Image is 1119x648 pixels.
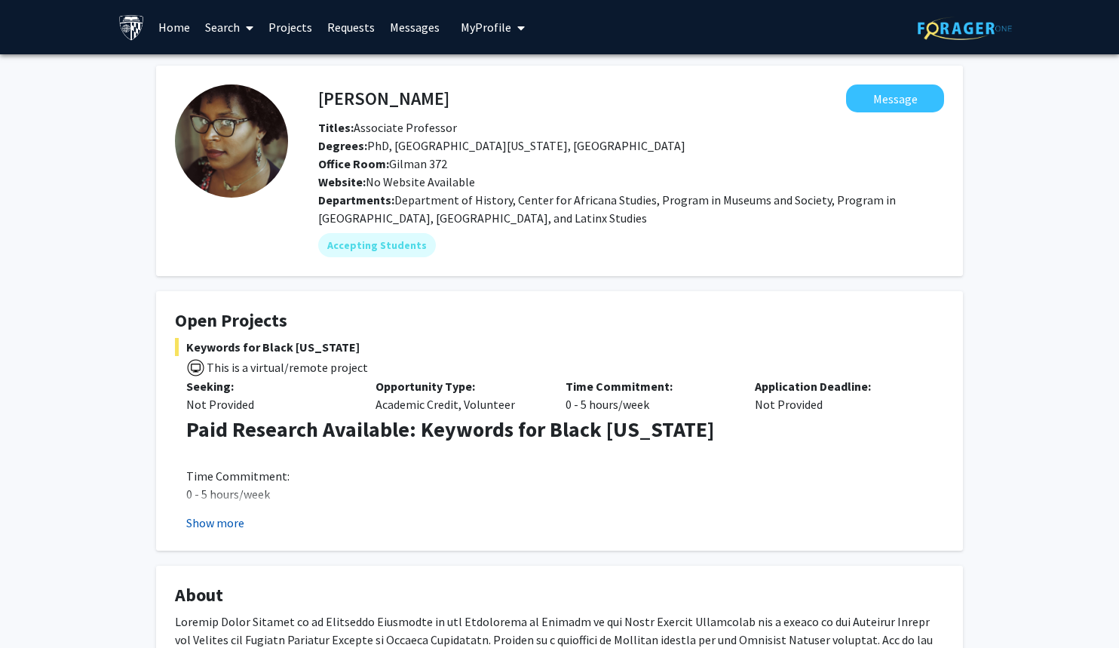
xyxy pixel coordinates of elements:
[376,377,542,395] p: Opportunity Type:
[318,156,389,171] b: Office Room:
[318,120,354,135] b: Titles:
[846,84,944,112] button: Message Jessica Marie Johnson
[198,1,261,54] a: Search
[318,192,896,226] span: Department of History, Center for Africana Studies, Program in Museums and Society, Program in [G...
[186,395,353,413] div: Not Provided
[318,174,475,189] span: No Website Available
[205,360,368,375] span: This is a virtual/remote project
[320,1,382,54] a: Requests
[261,1,320,54] a: Projects
[554,377,743,413] div: 0 - 5 hours/week
[318,138,367,153] b: Degrees:
[318,84,449,112] h4: [PERSON_NAME]
[186,505,226,520] span: Stipend
[318,156,447,171] span: Gilman 372
[566,377,732,395] p: Time Commitment:
[186,487,270,502] span: 0 - 5 hours/week
[364,377,553,413] div: Academic Credit, Volunteer
[755,377,921,395] p: Application Deadline:
[318,233,436,257] mat-chip: Accepting Students
[918,17,1012,40] img: ForagerOne Logo
[186,514,244,532] button: Show more
[382,1,447,54] a: Messages
[186,468,290,484] span: Time Commitment:
[186,416,714,443] strong: Paid Research Available: Keywords for Black [US_STATE]
[175,84,288,198] img: Profile Picture
[318,120,457,135] span: Associate Professor
[743,377,933,413] div: Not Provided
[151,1,198,54] a: Home
[175,585,944,607] h4: About
[11,580,64,637] iframe: Chat
[461,20,511,35] span: My Profile
[175,310,944,332] h4: Open Projects
[318,174,366,189] b: Website:
[318,192,394,207] b: Departments:
[118,14,145,41] img: Johns Hopkins University Logo
[186,377,353,395] p: Seeking:
[318,138,685,153] span: PhD, [GEOGRAPHIC_DATA][US_STATE], [GEOGRAPHIC_DATA]
[175,338,944,356] span: Keywords for Black [US_STATE]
